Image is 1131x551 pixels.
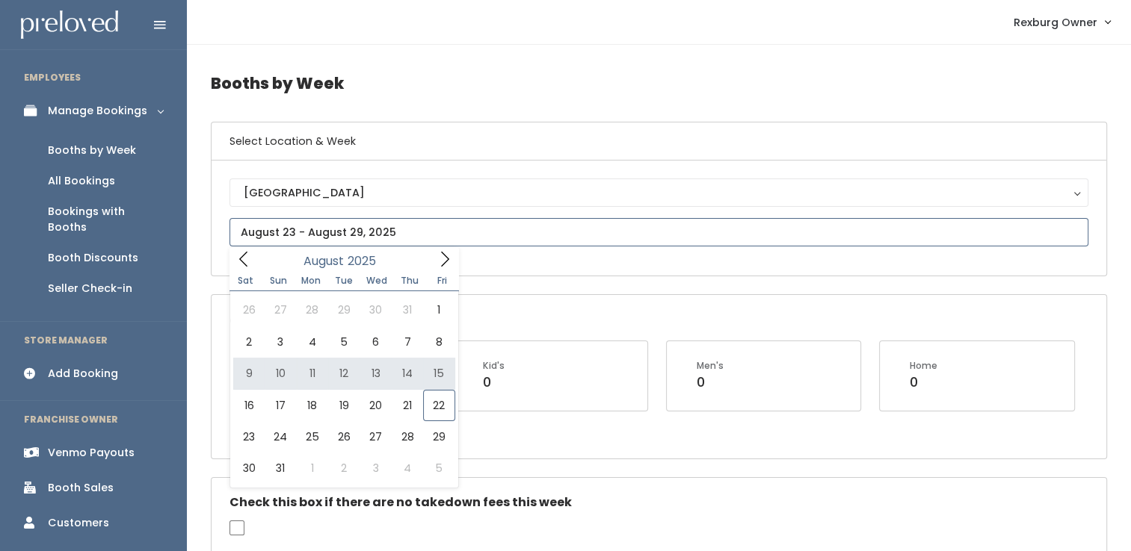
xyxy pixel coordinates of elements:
div: Customers [48,515,109,531]
h6: Select Location & Week [212,122,1106,161]
div: All Bookings [48,173,115,189]
span: August 27, 2025 [360,421,391,452]
span: July 29, 2025 [328,294,360,326]
span: August 30, 2025 [233,452,265,484]
span: August 22, 2025 [423,390,454,421]
div: Men's [697,359,724,373]
input: August 23 - August 29, 2025 [229,218,1088,246]
span: Wed [360,276,393,285]
span: July 27, 2025 [265,294,296,326]
span: August 8, 2025 [423,326,454,358]
span: July 28, 2025 [297,294,328,326]
span: August 24, 2025 [265,421,296,452]
h4: Booths by Week [211,63,1107,104]
div: [GEOGRAPHIC_DATA] [244,184,1074,201]
span: August 17, 2025 [265,390,296,421]
span: August 31, 2025 [265,452,296,484]
span: Fri [426,276,459,285]
div: Booths by Week [48,143,136,158]
div: Home [910,359,937,373]
span: August 29, 2025 [423,421,454,452]
span: August 23, 2025 [233,421,265,452]
span: Thu [393,276,426,285]
div: Bookings with Booths [48,204,163,235]
div: Add Booking [48,366,118,382]
button: [GEOGRAPHIC_DATA] [229,178,1088,207]
div: Seller Check-in [48,281,132,296]
span: September 5, 2025 [423,452,454,484]
span: Sat [229,276,262,285]
span: August 14, 2025 [392,358,423,389]
span: August 12, 2025 [328,358,360,389]
span: August 19, 2025 [328,390,360,421]
span: August 16, 2025 [233,390,265,421]
span: August 11, 2025 [297,358,328,389]
span: August 13, 2025 [360,358,391,389]
div: Manage Bookings [48,103,147,119]
span: July 26, 2025 [233,294,265,326]
span: August 2, 2025 [233,326,265,358]
div: 0 [697,373,724,392]
span: August 5, 2025 [328,326,360,358]
span: Rexburg Owner [1014,14,1097,31]
a: Rexburg Owner [999,6,1125,38]
div: 0 [483,373,505,392]
span: August 7, 2025 [392,326,423,358]
span: August [303,255,344,267]
span: September 4, 2025 [392,452,423,484]
span: September 2, 2025 [328,452,360,484]
span: Tue [327,276,360,285]
span: August 1, 2025 [423,294,454,326]
span: August 9, 2025 [233,358,265,389]
span: August 18, 2025 [297,390,328,421]
h5: Check this box if there are no takedown fees this week [229,496,1088,509]
span: August 20, 2025 [360,390,391,421]
span: August 4, 2025 [297,326,328,358]
span: August 10, 2025 [265,358,296,389]
span: August 15, 2025 [423,358,454,389]
span: August 25, 2025 [297,421,328,452]
div: Venmo Payouts [48,445,135,461]
input: Year [344,252,389,270]
span: Sun [262,276,295,285]
div: 0 [910,373,937,392]
span: August 3, 2025 [265,326,296,358]
span: August 26, 2025 [328,421,360,452]
span: July 30, 2025 [360,294,391,326]
span: July 31, 2025 [392,294,423,326]
div: Kid's [483,359,505,373]
div: Booth Sales [48,480,114,496]
span: Mon [295,276,327,285]
img: preloved logo [21,10,118,40]
span: September 1, 2025 [297,452,328,484]
span: September 3, 2025 [360,452,391,484]
span: August 28, 2025 [392,421,423,452]
span: August 6, 2025 [360,326,391,358]
div: Booth Discounts [48,250,138,266]
span: August 21, 2025 [392,390,423,421]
